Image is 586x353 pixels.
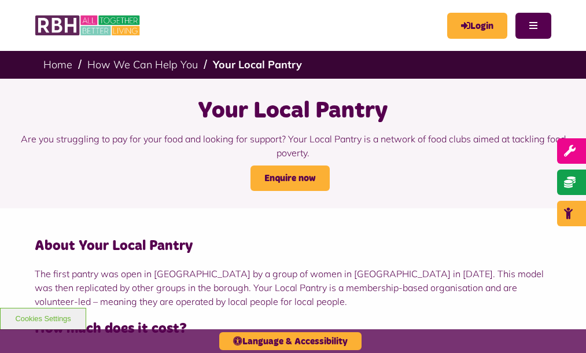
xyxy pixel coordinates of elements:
[14,126,572,166] p: Are you struggling to pay for your food and looking for support? Your Local Pantry is a network o...
[447,13,507,39] a: MyRBH
[515,13,551,39] button: Navigation
[43,58,72,71] a: Home
[534,301,586,353] iframe: Netcall Web Assistant for live chat
[35,237,551,255] h3: About Your Local Pantry
[219,332,362,350] button: Language & Accessibility
[35,267,551,308] p: The first pantry was open in [GEOGRAPHIC_DATA] by a group of women in [GEOGRAPHIC_DATA] in [DATE]...
[213,58,302,71] a: Your Local Pantry
[250,166,330,191] a: Enquire now
[35,320,551,338] h3: How much does it cost?
[87,58,198,71] a: How We Can Help You
[35,12,142,39] img: RBH
[14,96,572,126] h1: Your Local Pantry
